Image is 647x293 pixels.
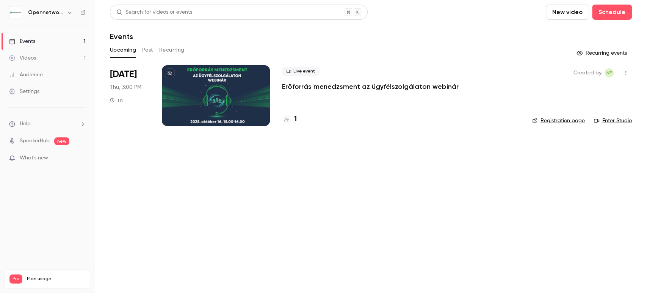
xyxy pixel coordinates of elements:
a: 1 [282,114,297,124]
span: Live event [282,67,320,76]
span: Plan usage [27,276,85,282]
div: Videos [9,54,36,62]
div: Audience [9,71,43,79]
button: Upcoming [110,44,136,56]
span: Created by [573,68,602,77]
button: New video [546,5,589,20]
a: Enter Studio [594,117,632,124]
span: NF [606,68,612,77]
span: What's new [20,154,48,162]
div: 1 h [110,97,123,103]
span: Pro [9,274,22,284]
li: help-dropdown-opener [9,120,86,128]
img: Opennetworks Kft. [9,6,22,19]
button: Recurring [159,44,185,56]
a: Erőforrás menedzsment az ügyfélszolgálaton webinár [282,82,459,91]
span: Nóra Faragó [605,68,614,77]
div: Settings [9,88,39,95]
span: new [54,137,69,145]
button: Schedule [592,5,632,20]
iframe: Noticeable Trigger [77,155,86,162]
span: Thu, 3:00 PM [110,83,141,91]
a: Registration page [532,117,585,124]
div: Events [9,38,35,45]
button: Recurring events [573,47,632,59]
div: Oct 16 Thu, 3:00 PM (Europe/Budapest) [110,65,150,126]
button: Past [142,44,153,56]
h1: Events [110,32,133,41]
h4: 1 [294,114,297,124]
a: SpeakerHub [20,137,50,145]
div: Search for videos or events [116,8,192,16]
span: Help [20,120,31,128]
span: [DATE] [110,68,137,80]
h6: Opennetworks Kft. [28,9,64,16]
